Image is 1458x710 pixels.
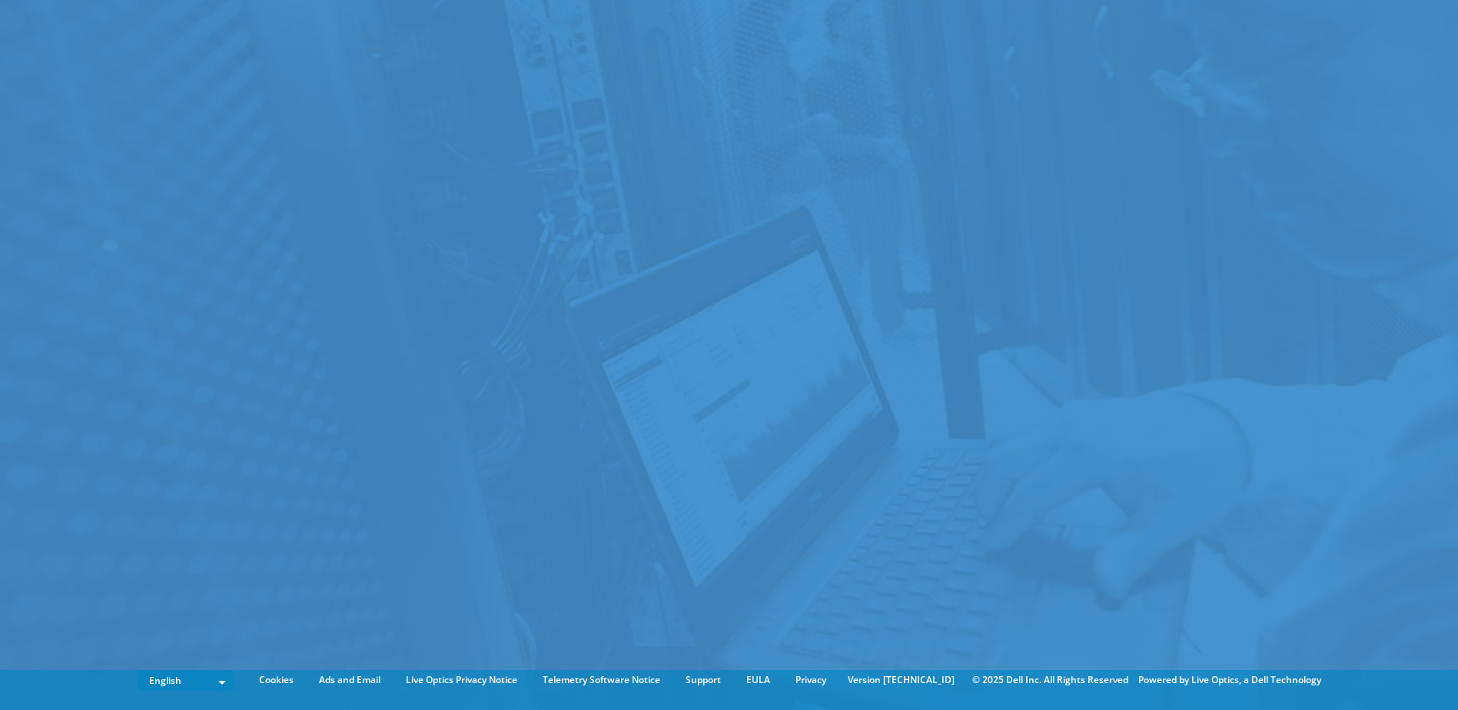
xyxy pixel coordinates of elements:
[531,672,672,688] a: Telemetry Software Notice
[735,672,782,688] a: EULA
[674,672,732,688] a: Support
[394,672,529,688] a: Live Optics Privacy Notice
[1138,672,1321,688] li: Powered by Live Optics, a Dell Technology
[840,672,962,688] li: Version [TECHNICAL_ID]
[784,672,838,688] a: Privacy
[307,672,392,688] a: Ads and Email
[965,672,1136,688] li: © 2025 Dell Inc. All Rights Reserved
[247,672,305,688] a: Cookies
